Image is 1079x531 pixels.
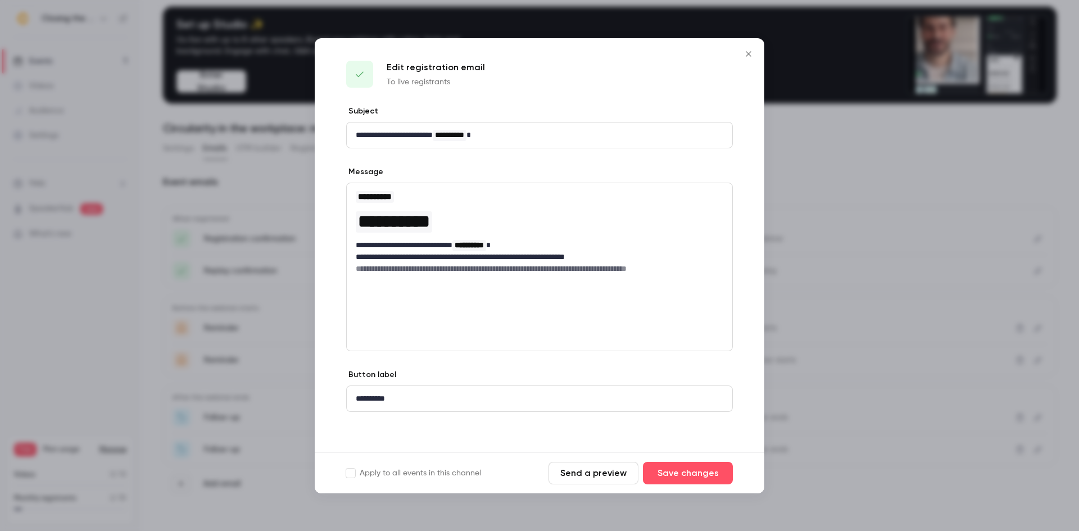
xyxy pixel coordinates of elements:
label: Button label [346,369,396,380]
p: To live registrants [387,76,485,88]
div: editor [347,183,732,281]
button: Close [737,43,760,65]
button: Send a preview [548,462,638,484]
div: editor [347,386,732,411]
p: Edit registration email [387,61,485,74]
label: Message [346,166,383,178]
label: Apply to all events in this channel [346,468,481,479]
button: Save changes [643,462,733,484]
label: Subject [346,106,378,117]
div: editor [347,122,732,148]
